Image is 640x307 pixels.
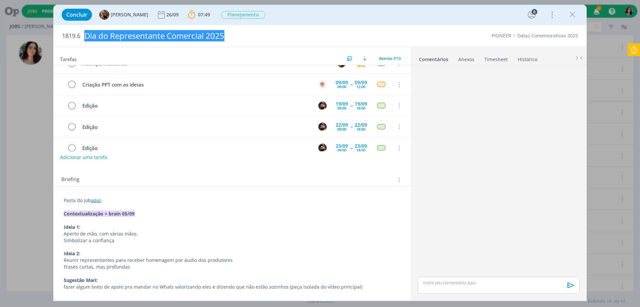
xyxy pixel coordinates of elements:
[79,144,312,152] div: Edição
[526,9,537,20] button: 6
[166,12,180,17] div: 26/09
[336,80,348,85] div: 09/09
[221,11,266,19] button: Planejamento
[317,101,327,111] button: B
[61,175,79,184] span: Briefing
[64,264,400,270] p: Frases curtas, mas profundas
[419,53,449,63] a: Comentários
[60,151,108,163] button: Adicionar uma tarefa
[337,85,346,89] div: 09:00
[337,148,346,152] div: 09:00
[60,54,77,62] span: Tarefas
[517,53,538,63] a: Histórico
[350,82,352,87] span: --
[317,80,327,90] button: A
[336,123,348,127] div: 22/09
[350,146,352,150] span: --
[336,102,348,106] div: 19/09
[458,56,474,63] div: Anexos
[356,64,365,67] div: 18:00
[64,224,80,230] strong: Ideia 1:
[355,80,367,85] div: 09/09
[99,10,148,20] button: A[PERSON_NAME]
[317,122,327,132] button: B
[53,5,587,301] div: dialog
[318,144,327,152] img: B
[111,12,148,17] span: [PERSON_NAME]
[356,127,365,131] div: 18:00
[64,197,400,204] p: Pasta do job .
[532,9,537,15] div: 6
[379,56,401,61] span: Abertas 7/13
[64,277,98,283] strong: Sugestão Mari:
[186,9,212,20] button: 07:49
[517,32,578,39] a: Datas Comemorativas 2025
[363,56,367,60] img: arrow-down.svg
[91,197,101,203] a: aqui
[318,102,327,110] img: B
[484,53,508,63] a: Timesheet
[355,144,367,148] div: 23/09
[79,81,312,89] div: Criação PPT com as ideias
[64,257,400,264] p: Reunir representantes para receber homenagem por áudio dos produtores
[356,85,365,89] div: 12:00
[198,11,210,18] span: 07:49
[82,28,360,44] div: Dia do Representante Comercial 2025
[355,102,367,106] div: 19/09
[64,210,135,217] strong: Contextualização + brain 05/09
[356,106,365,110] div: 18:00
[350,103,352,108] span: --
[64,284,400,290] p: fazer algum texto de apoio pra mandar no Whats valorizando eles e dizendo que não estão sozinhos ...
[99,10,109,20] img: A
[66,12,87,17] span: Concluir
[356,148,365,152] div: 18:00
[79,123,312,131] div: Edição
[64,250,80,257] strong: Ideia 2:
[62,32,80,40] span: 1819.6
[318,123,327,131] img: B
[350,124,352,129] span: --
[64,237,400,244] p: Simbolizar a confiança
[355,123,367,127] div: 22/09
[317,143,327,153] button: B
[337,106,346,110] div: 09:00
[62,9,92,21] button: Concluir
[64,231,400,237] p: Aperto de mão, com várias mãos.
[337,127,346,131] div: 09:00
[336,144,348,148] div: 23/09
[318,80,327,89] img: A
[79,102,312,110] div: Edição
[492,32,511,39] a: PIONEER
